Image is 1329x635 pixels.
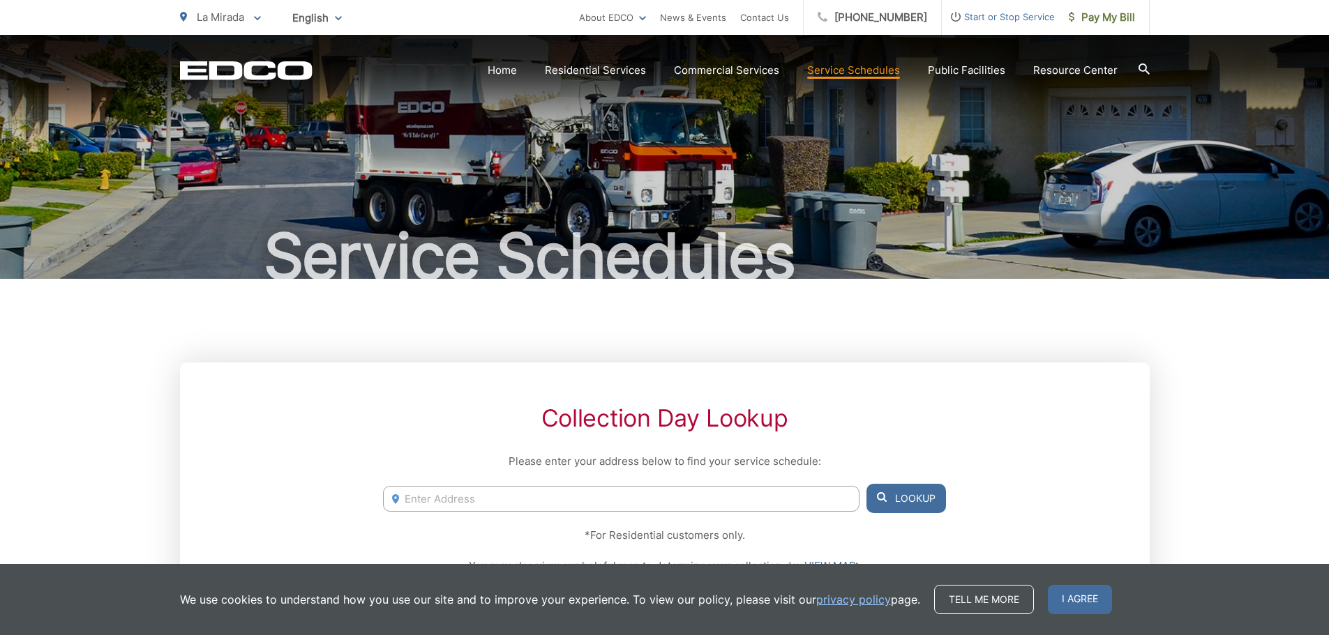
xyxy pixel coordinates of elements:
[383,404,945,432] h2: Collection Day Lookup
[1033,62,1118,79] a: Resource Center
[579,9,646,26] a: About EDCO
[934,585,1034,614] a: Tell me more
[1069,9,1135,26] span: Pay My Bill
[282,6,352,30] span: English
[866,484,946,513] button: Lookup
[488,62,517,79] a: Home
[740,9,789,26] a: Contact Us
[180,591,920,608] p: We use cookies to understand how you use our site and to improve your experience. To view our pol...
[180,61,313,80] a: EDCD logo. Return to the homepage.
[180,222,1150,291] h1: Service Schedules
[660,9,726,26] a: News & Events
[1048,585,1112,614] span: I agree
[807,62,900,79] a: Service Schedules
[197,10,244,24] span: La Mirada
[804,558,860,574] a: VIEW MAP
[545,62,646,79] a: Residential Services
[674,62,779,79] a: Commercial Services
[383,527,945,544] p: *For Residential customers only.
[383,558,945,574] p: You may also view our helpful map to determine your collection day.
[928,62,1005,79] a: Public Facilities
[816,591,891,608] a: privacy policy
[383,453,945,470] p: Please enter your address below to find your service schedule:
[383,486,859,512] input: Enter Address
